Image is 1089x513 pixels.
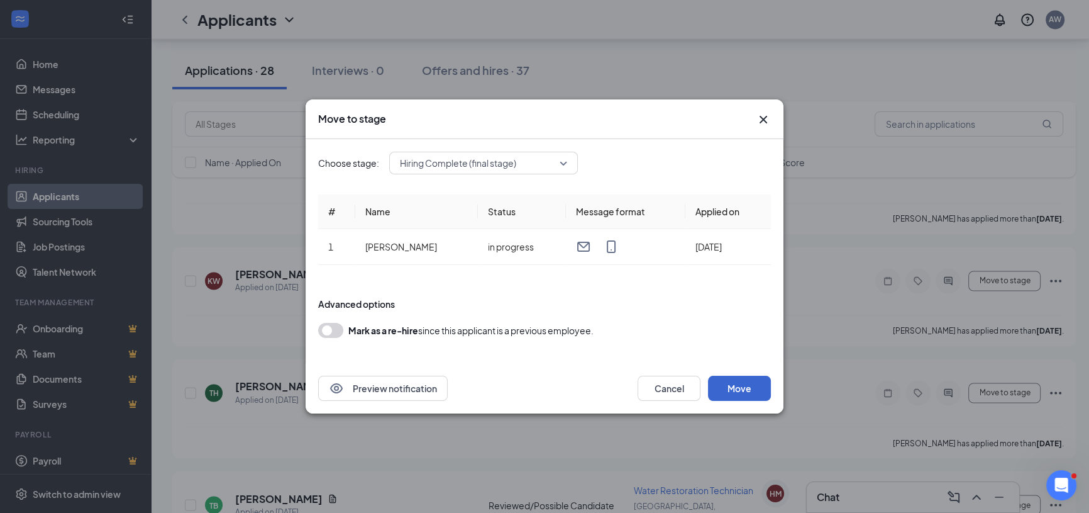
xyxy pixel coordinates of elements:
[685,229,771,265] td: [DATE]
[685,194,771,229] th: Applied on
[604,239,619,254] svg: MobileSms
[708,376,771,401] button: Move
[318,376,448,401] button: EyePreview notification
[638,376,700,401] button: Cancel
[348,323,594,338] div: since this applicant is a previous employee.
[1046,470,1076,500] iframe: Intercom live chat
[566,194,685,229] th: Message format
[400,154,516,172] span: Hiring Complete (final stage)
[355,229,478,265] td: [PERSON_NAME]
[318,298,771,310] div: Advanced options
[348,325,418,336] b: Mark as a re-hire
[355,194,478,229] th: Name
[478,229,566,265] td: in progress
[478,194,566,229] th: Status
[329,381,344,396] svg: Eye
[318,194,355,229] th: #
[756,112,771,127] svg: Cross
[328,241,333,252] span: 1
[576,239,591,254] svg: Email
[756,112,771,127] button: Close
[318,156,379,170] span: Choose stage:
[318,112,386,126] h3: Move to stage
